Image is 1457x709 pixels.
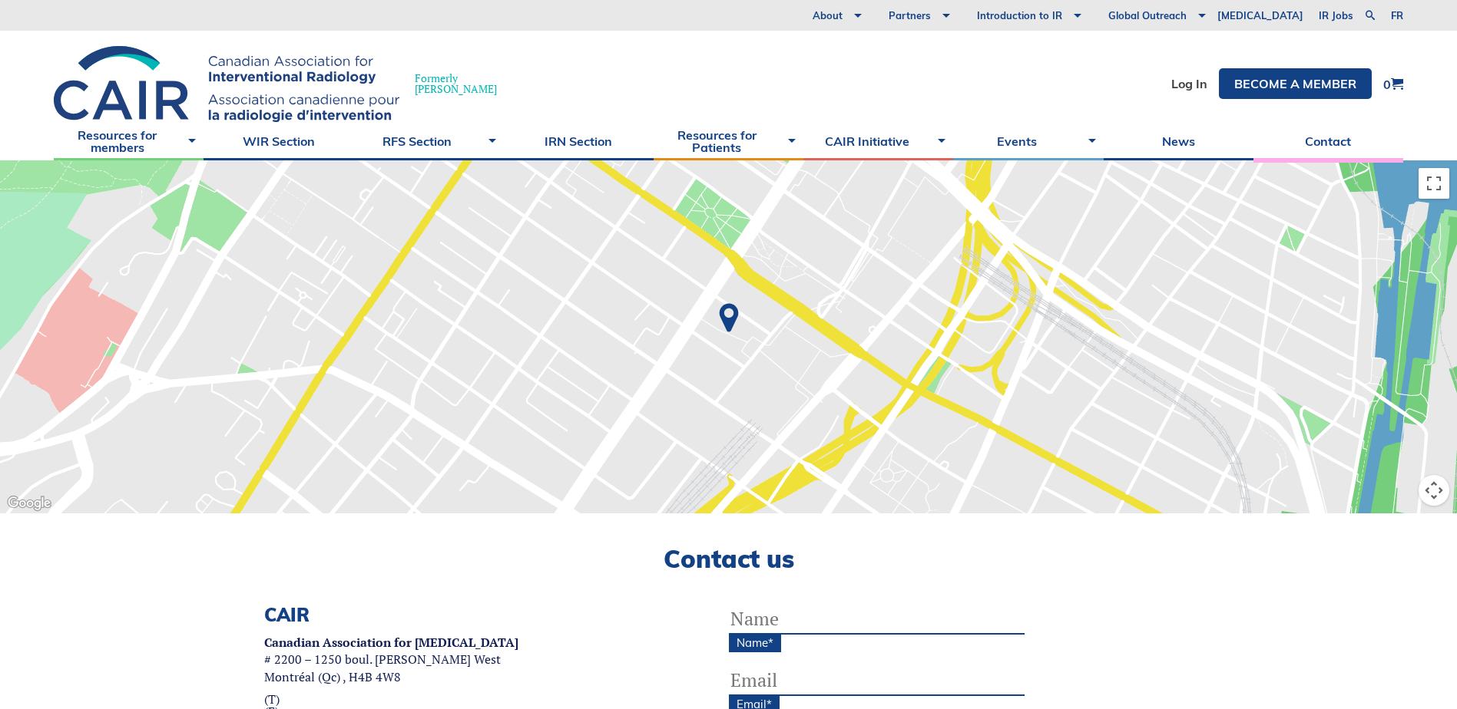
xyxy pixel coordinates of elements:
[415,73,497,94] span: Formerly [PERSON_NAME]
[1391,11,1403,21] a: fr
[1419,168,1449,199] button: Toggle fullscreen view
[4,493,55,513] a: Open this area in Google Maps (opens a new window)
[1219,68,1372,99] a: Become a member
[264,634,518,651] strong: Canadian Association for [MEDICAL_DATA]
[504,122,654,160] a: IRN Section
[54,544,1403,573] h2: Contact us
[264,693,518,705] a: (T)
[4,493,55,513] img: Google
[54,46,512,122] a: Formerly[PERSON_NAME]
[1419,475,1449,506] button: Map camera controls
[264,604,518,626] h3: CAIR
[803,122,953,160] a: CAIR Initiative
[264,634,518,685] p: # 2200 – 1250 boul. [PERSON_NAME] West Montréal (Qc) , H4B 4W8
[1253,122,1403,160] a: Contact
[1383,77,1403,91] a: 0
[953,122,1103,160] a: Events
[729,633,781,652] label: Name
[729,665,1025,696] input: Email
[54,46,399,122] img: CIRA
[1104,122,1253,160] a: News
[353,122,503,160] a: RFS Section
[729,604,1025,635] input: Name
[654,122,803,160] a: Resources for Patients
[1171,77,1207,90] a: Log In
[204,122,353,160] a: WIR Section
[54,122,204,160] a: Resources for members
